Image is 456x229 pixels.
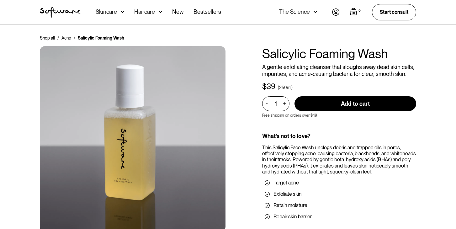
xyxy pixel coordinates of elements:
[40,7,81,18] img: Software Logo
[74,35,75,41] div: /
[159,9,162,15] img: arrow down
[265,191,414,197] li: Exfoliate skin
[265,202,414,209] li: Retain moisture
[294,96,416,111] input: Add to cart
[278,84,293,91] div: (250ml)
[265,214,414,220] li: Repair skin barrier
[262,82,267,91] div: $
[96,9,117,15] div: Skincare
[372,4,416,20] a: Start consult
[281,100,288,107] div: +
[266,100,270,107] div: -
[262,46,416,61] h1: Salicylic Foaming Wash
[279,9,310,15] div: The Science
[267,82,275,91] div: 39
[262,145,416,175] div: This Salicylic Face Wash unclogs debris and trapped oils in pores, effectively stopping acne-caus...
[262,133,416,140] div: What’s not to love?
[357,8,362,13] div: 0
[134,9,155,15] div: Haircare
[262,113,317,118] p: Free shipping on orders over $49
[265,180,414,186] li: Target acne
[61,35,71,41] a: Acne
[40,35,55,41] a: Shop all
[121,9,124,15] img: arrow down
[57,35,59,41] div: /
[262,64,416,77] p: A gentle exfoliating cleanser that sloughs away dead skin cells, impurities, and acne-causing bac...
[314,9,317,15] img: arrow down
[78,35,124,41] div: Salicylic Foaming Wash
[350,8,362,17] a: Open cart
